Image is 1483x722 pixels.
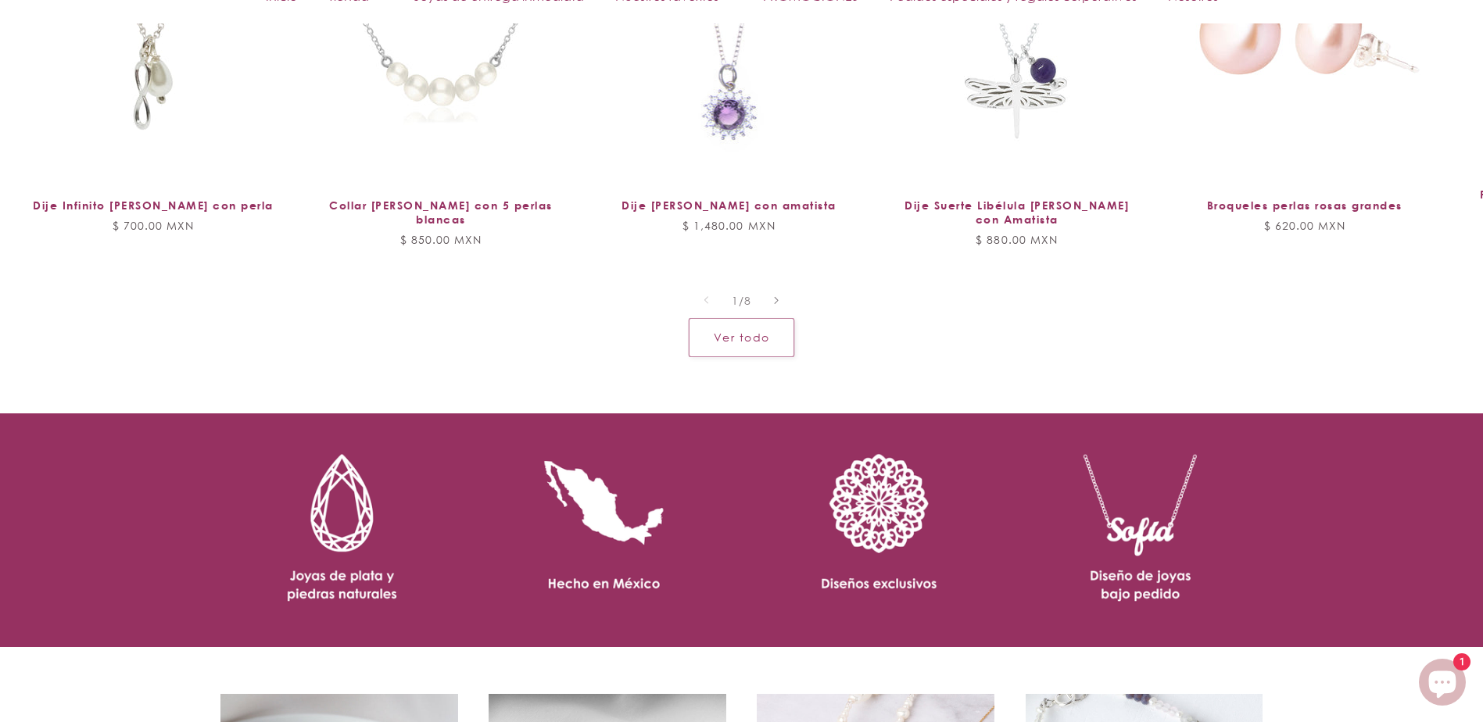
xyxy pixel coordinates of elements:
[604,198,853,213] a: Dije [PERSON_NAME] con amatista
[1414,659,1470,709] inbox-online-store-chat: Chat de la tienda online Shopify
[1180,198,1429,213] a: Broqueles perlas rosas grandes
[744,291,751,309] span: 8
[689,318,794,356] a: Ver todos los productos de la colección Entrega inmediata
[29,198,278,213] a: Dije Infinito [PERSON_NAME] con perla
[689,283,723,317] button: Diapositiva a la izquierda
[893,198,1141,227] a: Dije Suerte Libélula [PERSON_NAME] con Amatista
[739,291,744,309] span: /
[317,198,565,227] a: Collar [PERSON_NAME] con 5 perlas blancas
[760,283,794,317] button: Diapositiva a la derecha
[732,291,739,309] span: 1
